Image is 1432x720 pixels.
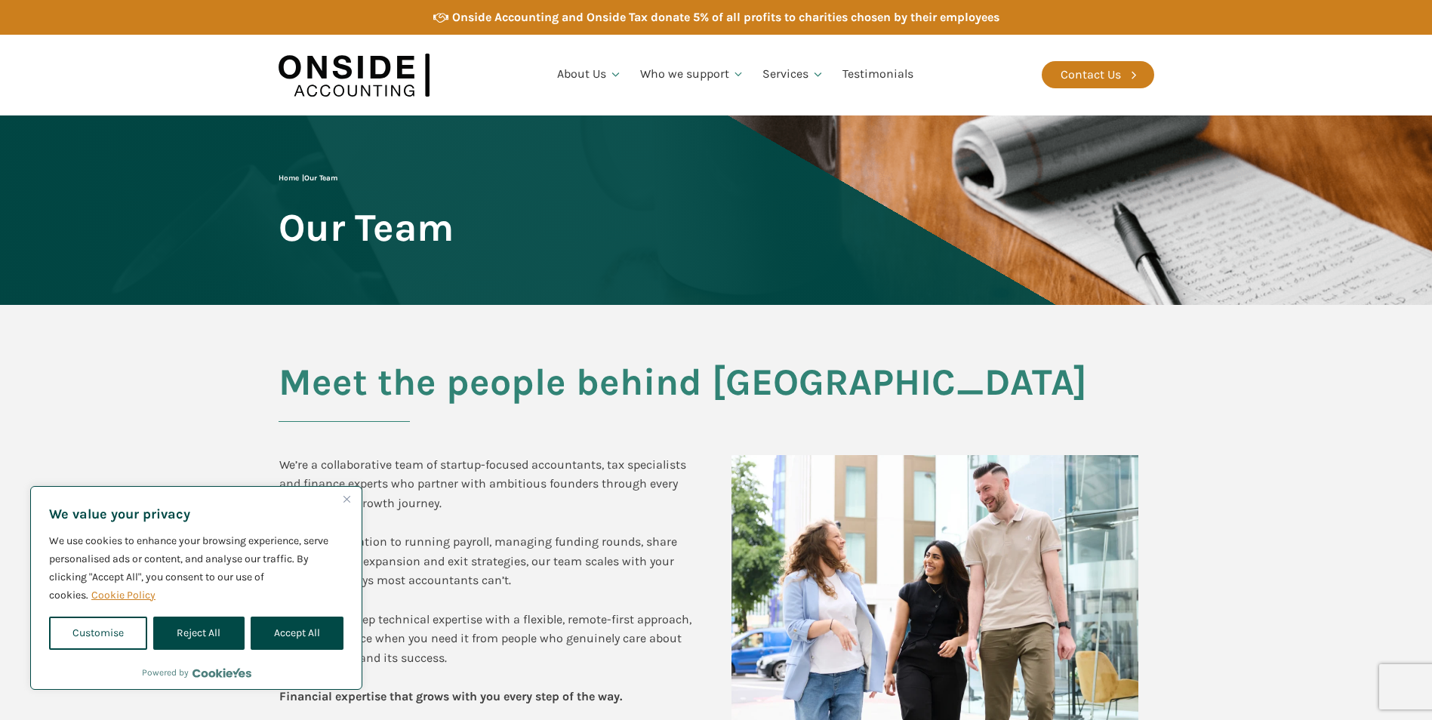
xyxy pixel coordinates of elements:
a: Testimonials [833,49,922,100]
span: Our Team [304,174,337,183]
b: Financial expertise that grows with you every step of the way. [279,689,622,703]
a: About Us [548,49,631,100]
button: Accept All [251,617,343,650]
div: We’re a collaborative team of startup-focused accountants, tax specialists and finance experts wh... [279,455,701,706]
p: We value your privacy [49,505,343,523]
div: We value your privacy [30,486,362,690]
p: We use cookies to enhance your browsing experience, serve personalised ads or content, and analys... [49,532,343,605]
h2: Meet the people behind [GEOGRAPHIC_DATA] [279,362,1154,422]
button: Reject All [153,617,244,650]
div: Onside Accounting and Onside Tax donate 5% of all profits to charities chosen by their employees [452,8,999,27]
div: Contact Us [1061,65,1121,85]
a: Contact Us [1042,61,1154,88]
img: Close [343,496,350,503]
img: Onside Accounting [279,46,430,104]
button: Customise [49,617,147,650]
a: Who we support [631,49,754,100]
a: Cookie Policy [91,588,156,602]
div: Powered by [142,665,251,680]
a: Services [753,49,833,100]
a: Home [279,174,299,183]
span: Our Team [279,207,454,248]
a: Visit CookieYes website [192,668,251,678]
span: | [279,174,337,183]
button: Close [337,490,356,508]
